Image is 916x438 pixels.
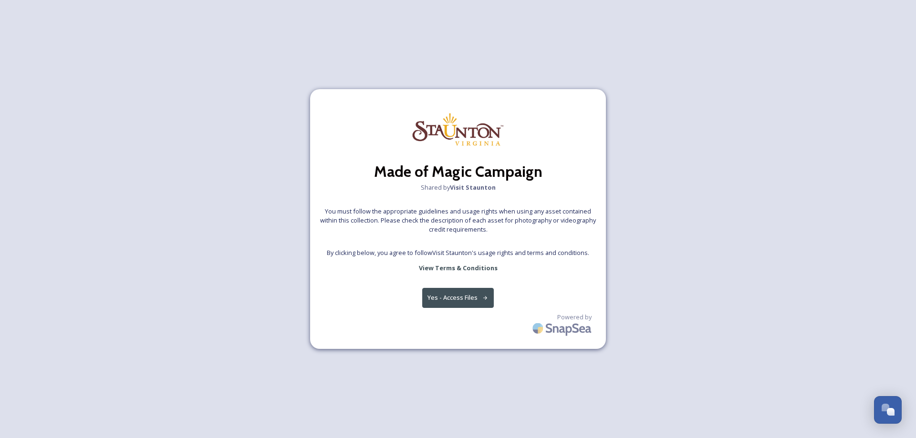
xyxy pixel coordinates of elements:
[450,183,496,192] strong: Visit Staunton
[557,313,592,322] span: Powered by
[421,183,496,192] span: Shared by
[530,317,596,339] img: SnapSea Logo
[320,207,596,234] span: You must follow the appropriate guidelines and usage rights when using any asset contained within...
[874,396,902,424] button: Open Chat
[422,288,494,307] button: Yes - Access Files
[410,99,506,160] img: 637850165612730000.png
[419,264,498,272] strong: View Terms & Conditions
[374,160,542,183] h2: Made of Magic Campaign
[327,248,589,257] span: By clicking below, you agree to follow Visit Staunton 's usage rights and terms and conditions.
[419,262,498,274] a: View Terms & Conditions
